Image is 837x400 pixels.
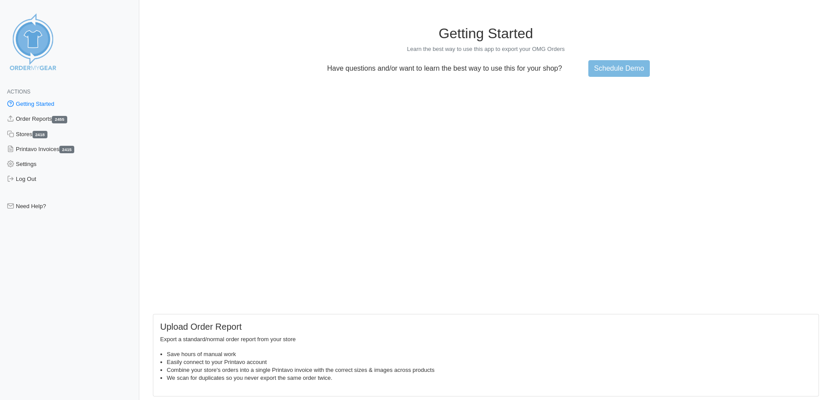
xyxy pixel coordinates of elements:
[167,358,812,366] li: Easily connect to your Printavo account
[33,131,47,138] span: 2418
[588,60,650,77] a: Schedule Demo
[167,374,812,382] li: We scan for duplicates so you never export the same order twice.
[153,25,819,42] h1: Getting Started
[160,335,812,343] p: Export a standard/normal order report from your store
[59,146,74,153] span: 2415
[7,89,30,95] span: Actions
[167,350,812,358] li: Save hours of manual work
[322,65,568,72] p: Have questions and/or want to learn the best way to use this for your shop?
[160,321,812,332] h5: Upload Order Report
[153,45,819,53] p: Learn the best way to use this app to export your OMG Orders
[167,366,812,374] li: Combine your store's orders into a single Printavo invoice with the correct sizes & images across...
[52,116,67,123] span: 2455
